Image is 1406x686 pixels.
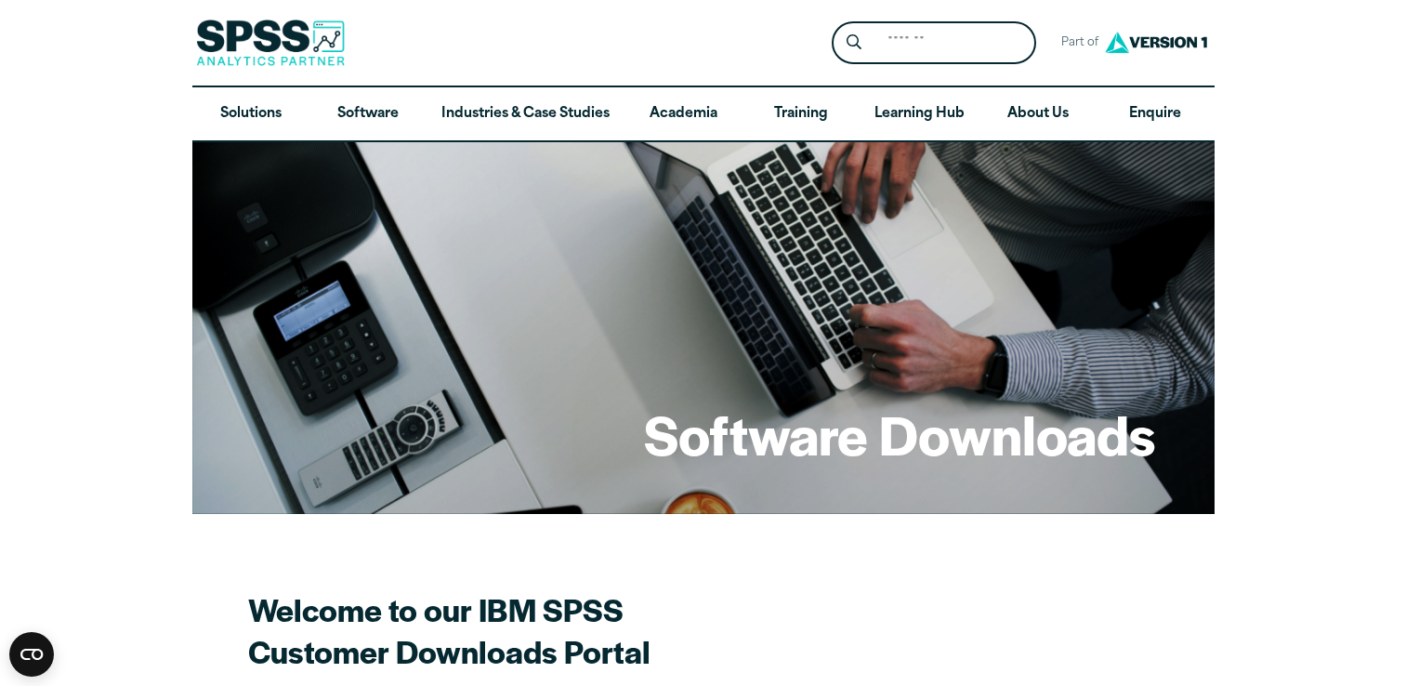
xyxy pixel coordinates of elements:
[1097,87,1214,141] a: Enquire
[836,26,871,60] button: Search magnifying glass icon
[427,87,624,141] a: Industries & Case Studies
[196,20,345,66] img: SPSS Analytics Partner
[248,588,899,672] h2: Welcome to our IBM SPSS Customer Downloads Portal
[860,87,979,141] a: Learning Hub
[1100,25,1212,59] img: Version1 Logo
[644,398,1155,470] h1: Software Downloads
[1051,30,1100,57] span: Part of
[742,87,859,141] a: Training
[9,632,54,677] button: Open CMP widget
[192,87,309,141] a: Solutions
[847,34,861,50] svg: Search magnifying glass icon
[979,87,1097,141] a: About Us
[832,21,1036,65] form: Site Header Search Form
[624,87,742,141] a: Academia
[192,87,1215,141] nav: Desktop version of site main menu
[309,87,427,141] a: Software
